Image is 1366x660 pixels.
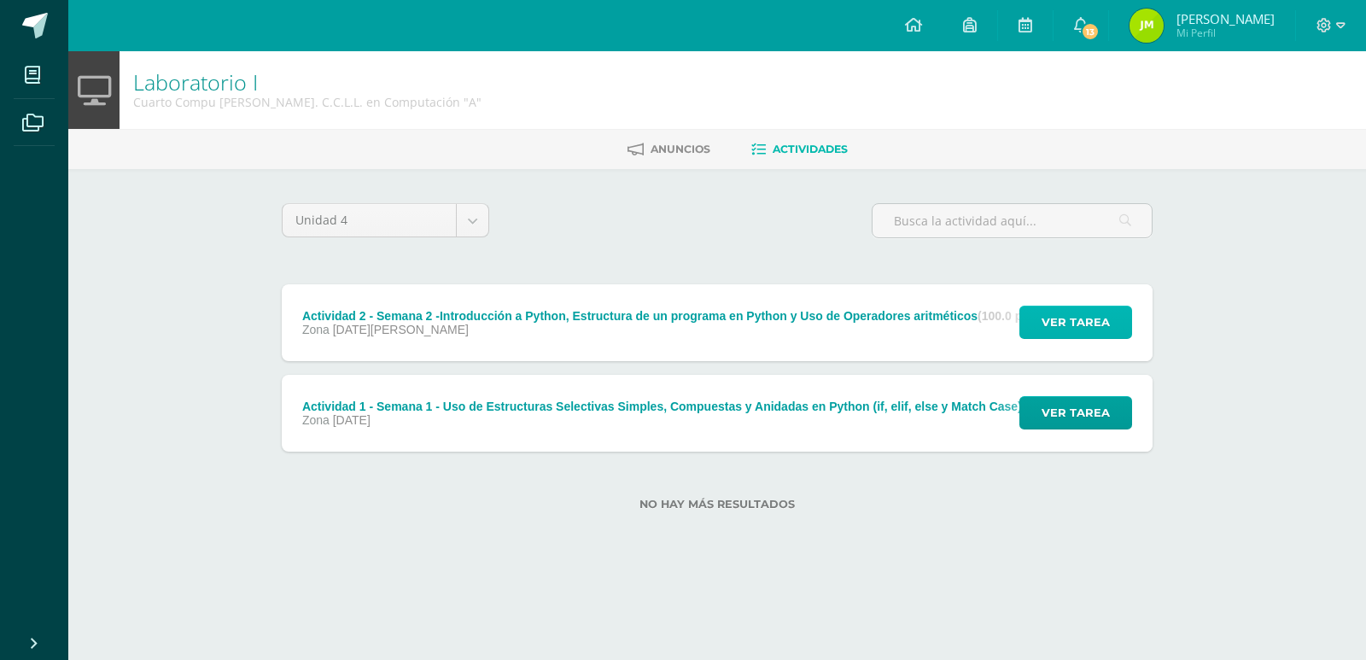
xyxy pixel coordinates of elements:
input: Busca la actividad aquí... [873,204,1152,237]
span: Ver tarea [1042,397,1110,429]
span: Zona [302,323,330,336]
img: e17c780859560e03a685d155f00b5233.png [1130,9,1164,43]
div: Actividad 2 - Semana 2 -Introducción a Python, Estructura de un programa en Python y Uso de Opera... [302,309,1036,323]
strong: (100.0 pts) [978,309,1036,323]
a: Actividades [751,136,848,163]
label: No hay más resultados [282,498,1153,511]
button: Ver tarea [1019,396,1132,429]
button: Ver tarea [1019,306,1132,339]
span: Ver tarea [1042,307,1110,338]
a: Laboratorio I [133,67,258,96]
span: Mi Perfil [1176,26,1275,40]
a: Unidad 4 [283,204,488,237]
span: [DATE][PERSON_NAME] [333,323,469,336]
span: 13 [1081,22,1100,41]
span: [PERSON_NAME] [1176,10,1275,27]
span: Unidad 4 [295,204,443,237]
div: Actividad 1 - Semana 1 - Uso de Estructuras Selectivas Simples, Compuestas y Anidadas en Python (... [302,400,1081,413]
span: Actividades [773,143,848,155]
div: Cuarto Compu Bach. C.C.L.L. en Computación 'A' [133,94,482,110]
span: Anuncios [651,143,710,155]
a: Anuncios [628,136,710,163]
h1: Laboratorio I [133,70,482,94]
span: [DATE] [333,413,371,427]
span: Zona [302,413,330,427]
